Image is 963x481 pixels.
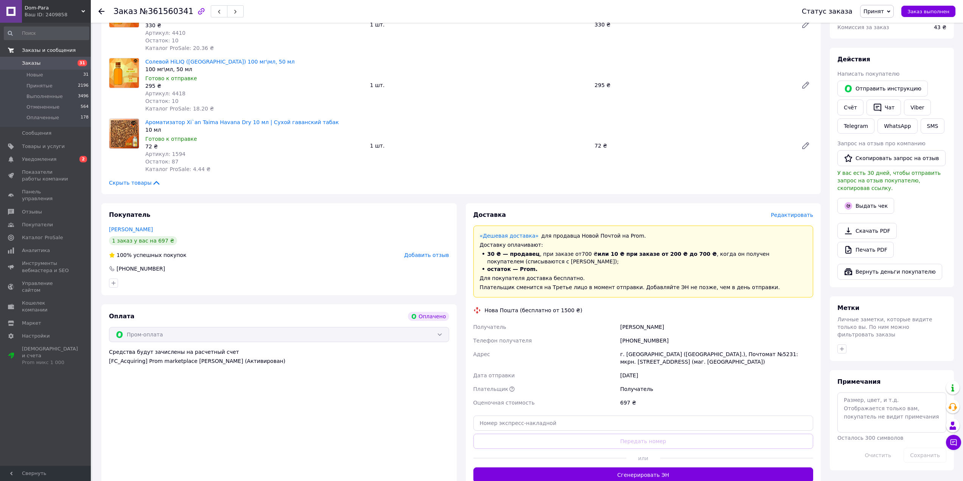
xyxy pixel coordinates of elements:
span: Личные заметки, которые видите только вы. По ним можно фильтровать заказы [837,316,932,338]
div: 697 ₴ [619,396,815,409]
span: Готово к отправке [145,75,197,81]
a: Редактировать [798,17,813,32]
div: Средства будут зачислены на расчетный счет [109,348,449,365]
span: Инструменты вебмастера и SEO [22,260,70,274]
a: Солевой HiLIQ ([GEOGRAPHIC_DATA]) 100 мг\мл, 50 мл [145,59,295,65]
span: Каталог ProSale: 4.44 ₴ [145,166,210,172]
span: Каталог ProSale: 18.20 ₴ [145,106,214,112]
span: Уведомления [22,156,56,163]
span: Заказ [114,7,137,16]
span: Принят [863,8,884,14]
div: 1 шт. [367,80,592,90]
span: Заказы и сообщения [22,47,76,54]
div: 330 ₴ [591,19,795,30]
span: Панель управления [22,188,70,202]
span: Покупатели [22,221,53,228]
button: Чат [867,100,901,115]
span: Отзывы [22,209,42,215]
span: Написать покупателю [837,71,899,77]
span: Настройки [22,333,50,339]
span: Остаток: 10 [145,98,179,104]
span: Заказ выполнен [907,9,949,14]
div: Получатель [619,382,815,396]
span: №361560341 [140,7,193,16]
div: для продавца Новой Почтой на Prom. [480,232,807,240]
span: остаток — Prom. [487,266,538,272]
span: Редактировать [771,212,813,218]
div: [PERSON_NAME] [619,320,815,334]
a: Печать PDF [837,242,894,258]
div: успешных покупок [109,251,187,259]
div: Оплачено [408,312,449,321]
div: 72 ₴ [145,143,364,150]
div: Нова Пошта (бесплатно от 1500 ₴) [483,307,584,314]
div: 1 шт. [367,19,592,30]
div: г. [GEOGRAPHIC_DATA] ([GEOGRAPHIC_DATA].), Почтомат №5231: мкрн. [STREET_ADDRESS] (маг. [GEOGRAPH... [619,347,815,369]
div: 10 мл [145,126,364,134]
span: Скрыть товары [109,179,161,187]
button: Вернуть деньги покупателю [837,264,942,280]
a: «Дешевая доставка» [480,233,539,239]
span: Артикул: 4410 [145,30,185,36]
button: SMS [921,118,945,134]
span: Оплата [109,313,134,320]
span: Запрос на отзыв про компанию [837,140,926,146]
span: Новые [26,72,43,78]
div: Вернуться назад [98,8,104,15]
span: Готово к отправке [145,136,197,142]
span: Отмененные [26,104,59,111]
span: 30 ₴ — продавец [487,251,540,257]
a: [PERSON_NAME] [109,226,153,232]
span: Оценочная стоимость [473,400,535,406]
span: Заказы [22,60,40,67]
span: или 10 ₴ при заказе от 200 ₴ до 700 ₴ [597,251,717,257]
a: Telegram [837,118,874,134]
span: Примечания [837,378,881,385]
button: Скопировать запрос на отзыв [837,150,946,166]
img: Ароматизатор Xi`an Taima Havana Dry 10 мл | Сухой гаванский табак [109,119,139,148]
span: Комиссия за заказ [837,24,889,30]
span: 564 [81,104,89,111]
span: Управление сайтом [22,280,70,294]
span: Дата отправки [473,372,515,378]
input: Номер экспресс-накладной [473,416,814,431]
span: или [626,455,660,462]
span: Сообщения [22,130,51,137]
div: [DATE] [619,369,815,382]
span: Остаток: 87 [145,159,179,165]
button: Выдать чек [837,198,894,214]
span: Маркет [22,320,41,327]
div: Для покупателя доставка бесплатно. [480,274,807,282]
div: 330 ₴ [145,22,364,29]
div: Prom микс 1 000 [22,359,78,366]
span: Получатель [473,324,506,330]
div: 1 заказ у вас на 697 ₴ [109,236,177,245]
span: Аналитика [22,247,50,254]
div: [PHONE_NUMBER] [116,265,166,272]
span: 31 [78,60,87,66]
span: Выполненные [26,93,63,100]
span: Кошелек компании [22,300,70,313]
div: 295 ₴ [145,82,364,90]
span: Артикул: 1594 [145,151,185,157]
a: WhatsApp [877,118,917,134]
span: 31 [83,72,89,78]
span: 43 ₴ [934,24,946,30]
div: 72 ₴ [591,140,795,151]
span: Метки [837,304,859,311]
span: 2 [79,156,87,162]
div: 1 шт. [367,140,592,151]
span: Принятые [26,83,53,89]
span: Артикул: 4418 [145,90,185,97]
span: Каталог ProSale: 20.36 ₴ [145,45,214,51]
span: [DEMOGRAPHIC_DATA] и счета [22,346,78,366]
span: Осталось 300 символов [837,435,903,441]
a: Редактировать [798,138,813,153]
span: Товары и услуги [22,143,65,150]
div: [FC_Acquiring] Prom marketplace [PERSON_NAME] (Активирован) [109,357,449,365]
li: , при заказе от 700 ₴ , когда он получен покупателем (списываются с [PERSON_NAME]); [480,250,807,265]
div: Ваш ID: 2409858 [25,11,91,18]
span: У вас есть 30 дней, чтобы отправить запрос на отзыв покупателю, скопировав ссылку. [837,170,941,191]
span: Адрес [473,351,490,357]
div: 295 ₴ [591,80,795,90]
